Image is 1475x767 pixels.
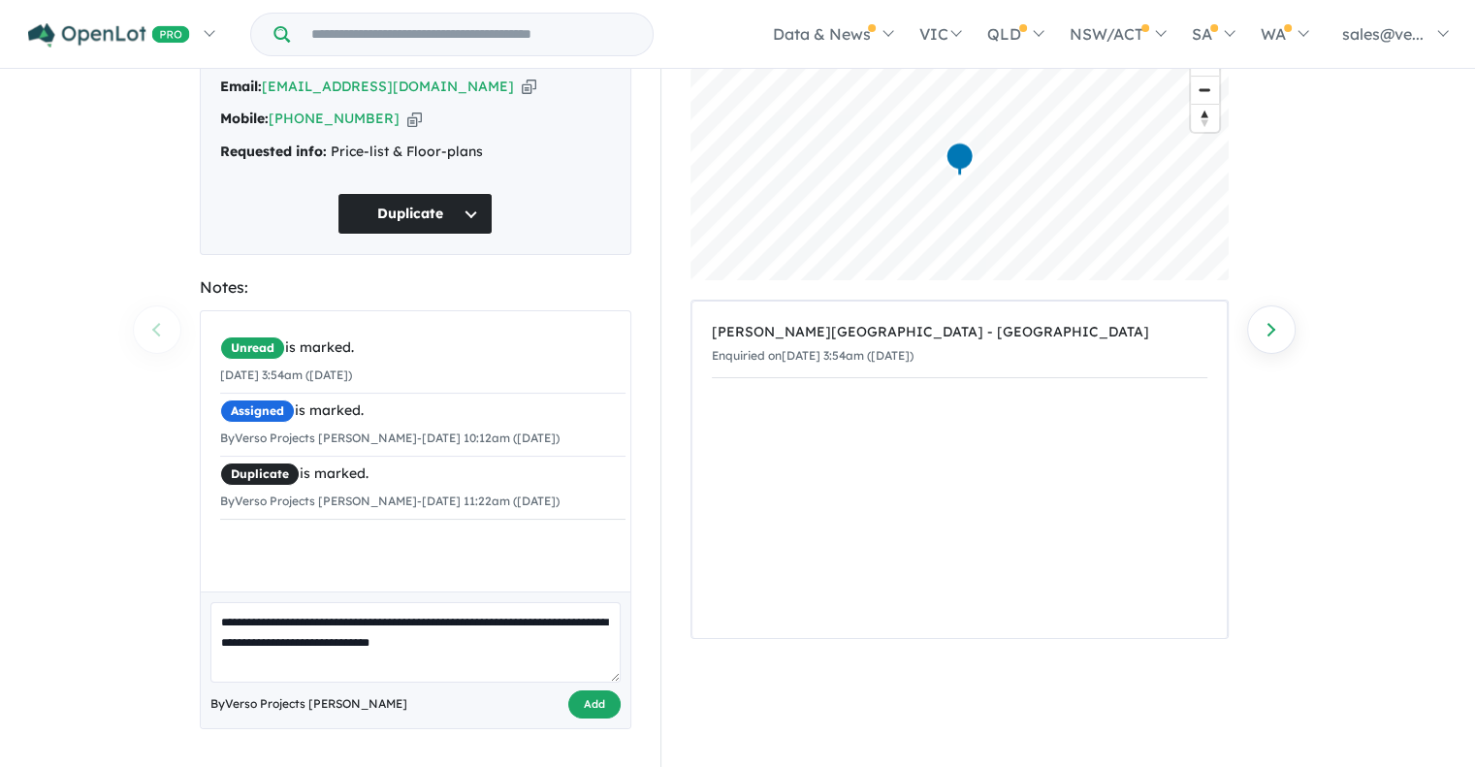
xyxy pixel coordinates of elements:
[210,694,407,714] span: By Verso Projects [PERSON_NAME]
[712,348,914,363] small: Enquiried on [DATE] 3:54am ([DATE])
[522,77,536,97] button: Copy
[1191,104,1219,132] button: Reset bearing to north
[337,193,493,235] button: Duplicate
[220,463,300,486] span: Duplicate
[568,690,621,719] button: Add
[220,494,560,508] small: By Verso Projects [PERSON_NAME] - [DATE] 11:22am ([DATE])
[1191,76,1219,104] button: Zoom out
[712,311,1207,378] a: [PERSON_NAME][GEOGRAPHIC_DATA] - [GEOGRAPHIC_DATA]Enquiried on[DATE] 3:54am ([DATE])
[220,110,269,127] strong: Mobile:
[220,78,262,95] strong: Email:
[220,368,352,382] small: [DATE] 3:54am ([DATE])
[220,431,560,445] small: By Verso Projects [PERSON_NAME] - [DATE] 10:12am ([DATE])
[220,463,625,486] div: is marked.
[220,399,625,423] div: is marked.
[262,78,514,95] a: [EMAIL_ADDRESS][DOMAIN_NAME]
[220,336,285,360] span: Unread
[712,321,1207,344] div: [PERSON_NAME][GEOGRAPHIC_DATA] - [GEOGRAPHIC_DATA]
[1191,105,1219,132] span: Reset bearing to north
[220,399,295,423] span: Assigned
[690,38,1229,280] canvas: Map
[294,14,649,55] input: Try estate name, suburb, builder or developer
[200,274,631,301] div: Notes:
[28,23,190,48] img: Openlot PRO Logo White
[1342,24,1424,44] span: sales@ve...
[220,143,327,160] strong: Requested info:
[945,142,974,177] div: Map marker
[407,109,422,129] button: Copy
[220,141,611,164] div: Price-list & Floor-plans
[220,336,625,360] div: is marked.
[1191,77,1219,104] span: Zoom out
[269,110,400,127] a: [PHONE_NUMBER]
